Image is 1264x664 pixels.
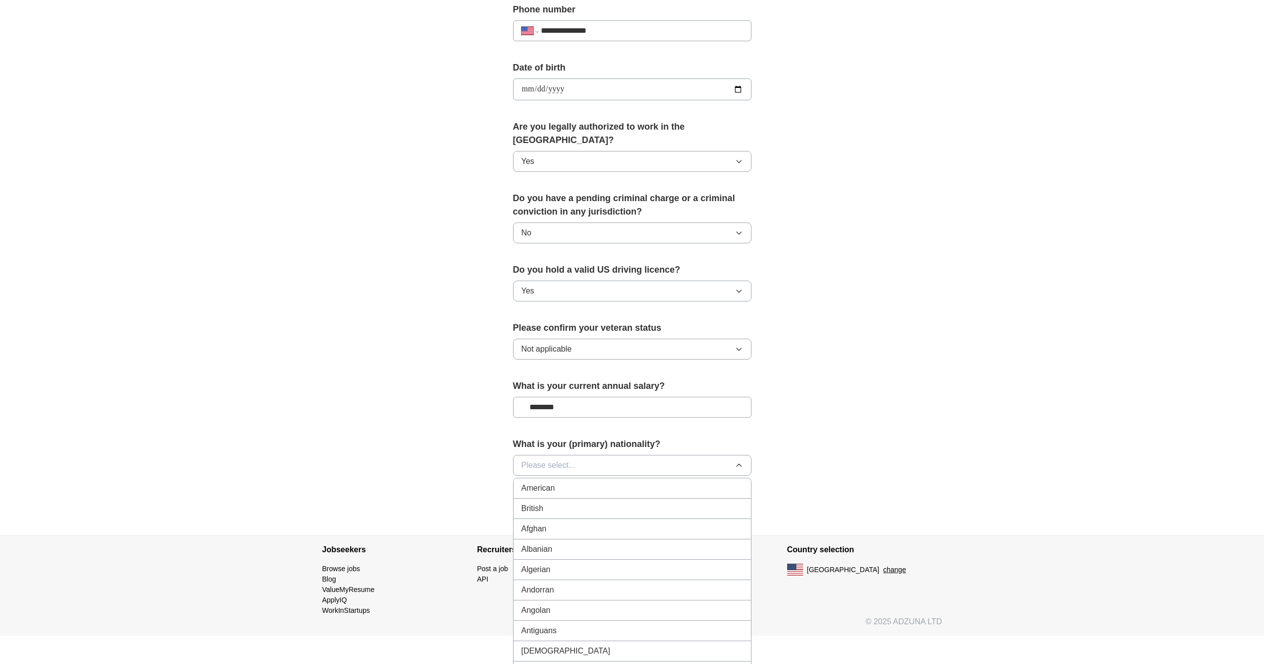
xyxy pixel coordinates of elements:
label: Do you have a pending criminal charge or a criminal conviction in any jurisdiction? [513,192,751,219]
span: Algerian [521,564,551,576]
a: API [477,575,489,583]
label: What is your (primary) nationality? [513,438,751,451]
span: Antiguans [521,625,557,637]
span: Angolan [521,604,551,616]
label: Please confirm your veteran status [513,321,751,335]
button: No [513,222,751,243]
label: Phone number [513,3,751,16]
button: Yes [513,151,751,172]
button: Not applicable [513,339,751,360]
span: Yes [521,285,534,297]
label: Are you legally authorized to work in the [GEOGRAPHIC_DATA]? [513,120,751,147]
span: Yes [521,155,534,167]
span: Please select... [521,459,576,471]
a: Blog [322,575,336,583]
span: American [521,482,555,494]
a: Browse jobs [322,565,360,573]
span: Andorran [521,584,554,596]
a: ValueMyResume [322,586,375,593]
span: [GEOGRAPHIC_DATA] [807,565,880,575]
span: No [521,227,531,239]
img: US flag [787,564,803,576]
span: British [521,503,543,515]
div: © 2025 ADZUNA LTD [314,616,950,636]
span: Albanian [521,543,552,555]
a: Post a job [477,565,508,573]
label: What is your current annual salary? [513,379,751,393]
a: ApplyIQ [322,596,347,604]
h4: Country selection [787,536,942,564]
label: Do you hold a valid US driving licence? [513,263,751,277]
button: change [883,565,906,575]
label: Date of birth [513,61,751,74]
span: Not applicable [521,343,572,355]
button: Please select... [513,455,751,476]
button: Yes [513,281,751,301]
span: Afghan [521,523,547,535]
span: [DEMOGRAPHIC_DATA] [521,645,610,657]
a: WorkInStartups [322,606,370,614]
